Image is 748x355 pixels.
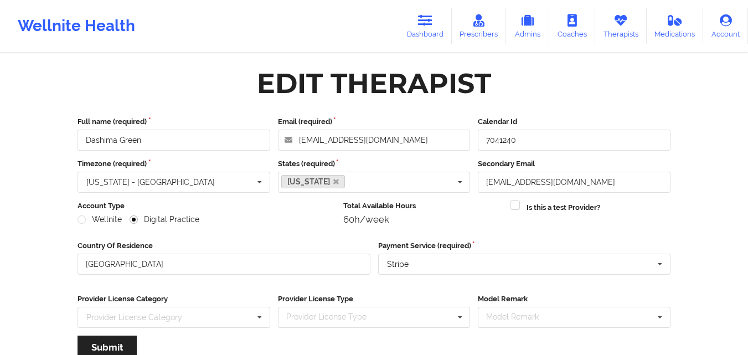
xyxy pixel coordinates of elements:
[595,8,647,44] a: Therapists
[483,311,555,323] div: Model Remark
[78,294,270,305] label: Provider License Category
[278,158,471,169] label: States (required)
[399,8,452,44] a: Dashboard
[86,313,182,321] div: Provider License Category
[78,240,370,251] label: Country Of Residence
[343,214,503,225] div: 60h/week
[343,200,503,212] label: Total Available Hours
[478,172,670,193] input: Email
[647,8,704,44] a: Medications
[78,215,122,224] label: Wellnite
[478,294,670,305] label: Model Remark
[549,8,595,44] a: Coaches
[387,260,409,268] div: Stripe
[78,158,270,169] label: Timezone (required)
[78,200,336,212] label: Account Type
[478,158,670,169] label: Secondary Email
[257,66,491,101] div: Edit Therapist
[478,130,670,151] input: Calendar Id
[278,116,471,127] label: Email (required)
[527,202,600,213] label: Is this a test Provider?
[378,240,671,251] label: Payment Service (required)
[78,130,270,151] input: Full name
[452,8,507,44] a: Prescribers
[283,311,383,323] div: Provider License Type
[281,175,345,188] a: [US_STATE]
[506,8,549,44] a: Admins
[478,116,670,127] label: Calendar Id
[130,215,199,224] label: Digital Practice
[703,8,748,44] a: Account
[78,116,270,127] label: Full name (required)
[86,178,215,186] div: [US_STATE] - [GEOGRAPHIC_DATA]
[278,130,471,151] input: Email address
[278,294,471,305] label: Provider License Type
